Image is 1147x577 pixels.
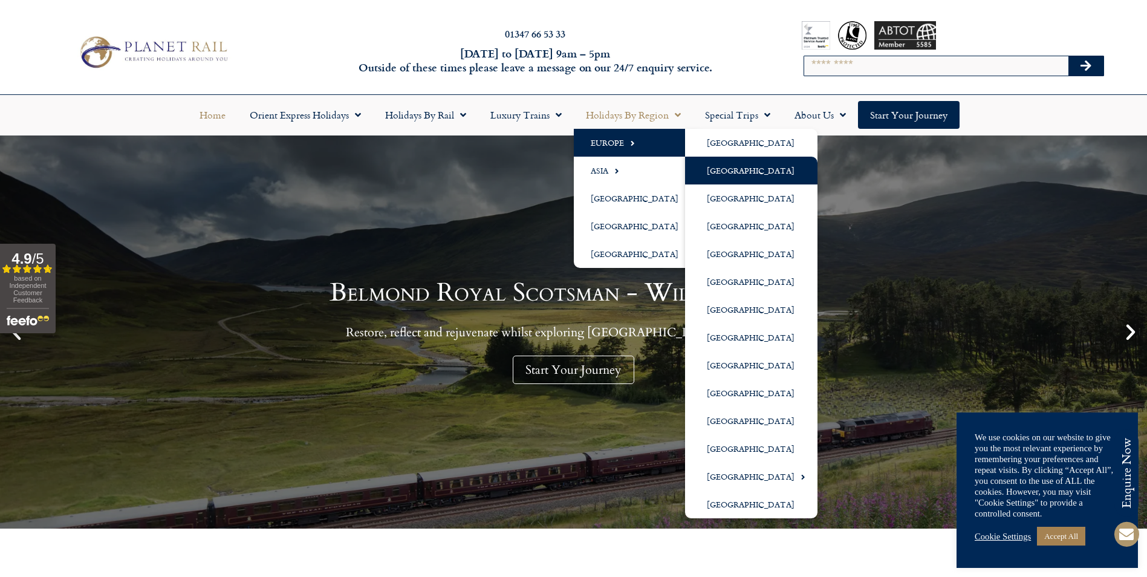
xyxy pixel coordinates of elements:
[693,101,782,129] a: Special Trips
[685,268,817,296] a: [GEOGRAPHIC_DATA]
[975,531,1031,542] a: Cookie Settings
[1068,56,1103,76] button: Search
[685,407,817,435] a: [GEOGRAPHIC_DATA]
[574,212,701,240] a: [GEOGRAPHIC_DATA]
[1037,527,1085,546] a: Accept All
[685,157,817,184] a: [GEOGRAPHIC_DATA]
[330,280,817,305] h1: Belmond Royal Scotsman - Wild Scotland
[74,33,232,71] img: Planet Rail Train Holidays Logo
[478,101,574,129] a: Luxury Trains
[309,47,762,75] h6: [DATE] to [DATE] 9am – 5pm Outside of these times please leave a message on our 24/7 enquiry serv...
[574,184,701,212] a: [GEOGRAPHIC_DATA]
[975,432,1120,519] div: We use cookies on our website to give you the most relevant experience by remembering your prefer...
[1120,322,1141,342] div: Next slide
[685,184,817,212] a: [GEOGRAPHIC_DATA]
[574,129,701,157] a: Europe
[330,325,817,340] p: Restore, reflect and rejuvenate whilst exploring [GEOGRAPHIC_DATA] by luxury train
[685,379,817,407] a: [GEOGRAPHIC_DATA]
[574,240,701,268] a: [GEOGRAPHIC_DATA]
[685,129,817,518] ul: Europe
[685,463,817,491] a: [GEOGRAPHIC_DATA]
[685,129,817,157] a: [GEOGRAPHIC_DATA]
[782,101,858,129] a: About Us
[513,356,634,384] a: Start Your Journey
[685,240,817,268] a: [GEOGRAPHIC_DATA]
[505,27,565,41] a: 01347 66 53 33
[574,101,693,129] a: Holidays by Region
[858,101,960,129] a: Start your Journey
[685,324,817,351] a: [GEOGRAPHIC_DATA]
[373,101,478,129] a: Holidays by Rail
[685,491,817,518] a: [GEOGRAPHIC_DATA]
[187,101,238,129] a: Home
[238,101,373,129] a: Orient Express Holidays
[685,212,817,240] a: [GEOGRAPHIC_DATA]
[574,157,701,184] a: Asia
[685,435,817,463] a: [GEOGRAPHIC_DATA]
[6,101,1141,129] nav: Menu
[685,351,817,379] a: [GEOGRAPHIC_DATA]
[685,296,817,324] a: [GEOGRAPHIC_DATA]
